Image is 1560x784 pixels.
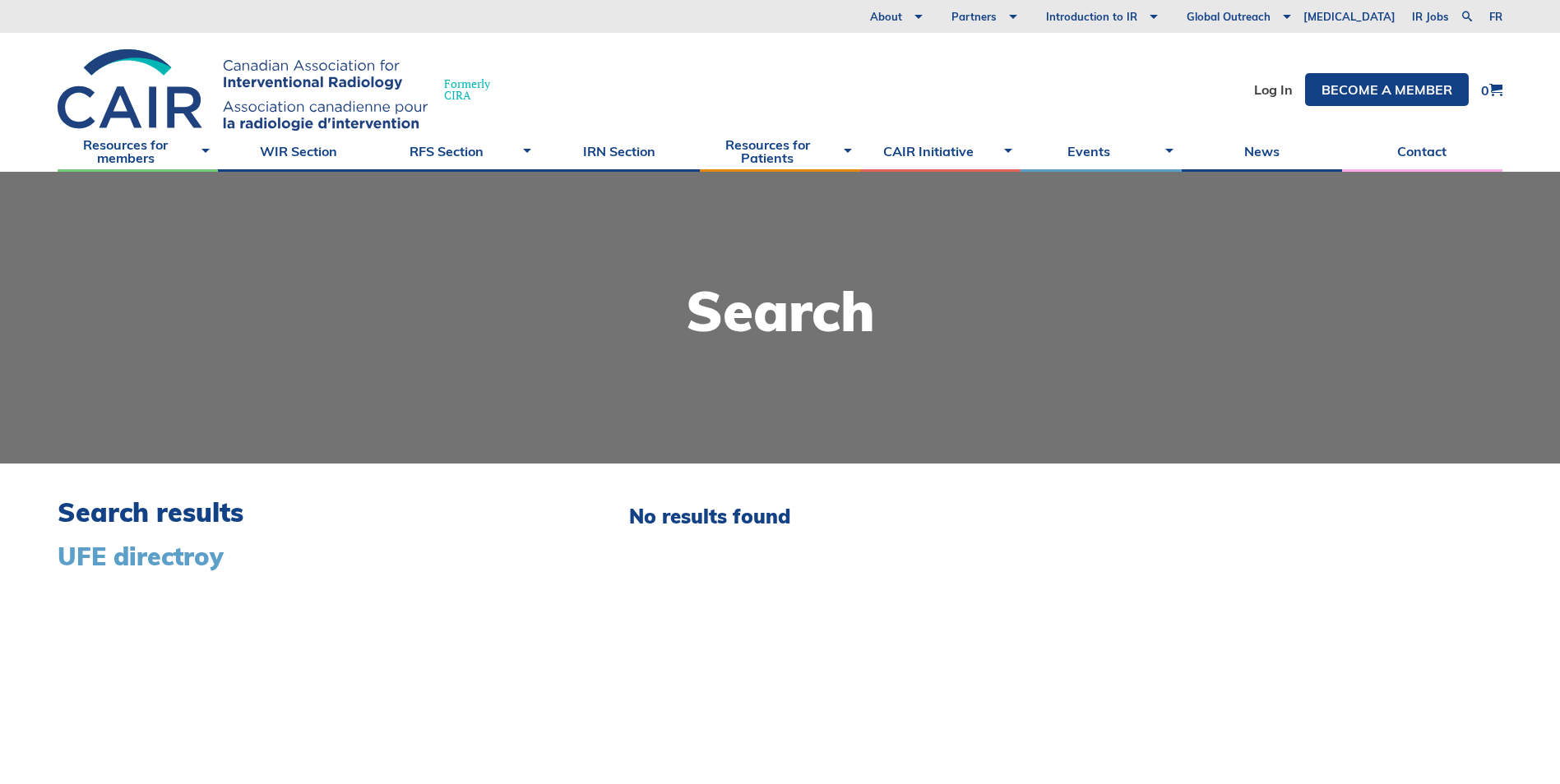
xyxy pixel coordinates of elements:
a: Become a member [1305,73,1469,106]
a: News [1182,131,1342,172]
img: CIRA [58,49,428,131]
a: WIR Section [218,131,378,172]
span: Formerly CIRA [444,78,490,101]
span: UFE directroy [58,541,224,572]
h2: Search results [58,496,547,528]
a: Contact [1342,131,1502,172]
h1: Search [686,284,875,339]
a: IRN Section [539,131,700,172]
a: fr [1489,12,1502,22]
h3: No results found [629,505,1379,528]
a: Events [1021,131,1181,172]
a: Resources for members [58,131,218,172]
a: RFS Section [378,131,539,172]
a: Log In [1254,83,1293,96]
a: Resources for Patients [700,131,860,172]
a: CAIR Initiative [860,131,1021,172]
a: FormerlyCIRA [58,49,507,131]
a: 0 [1481,83,1502,97]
